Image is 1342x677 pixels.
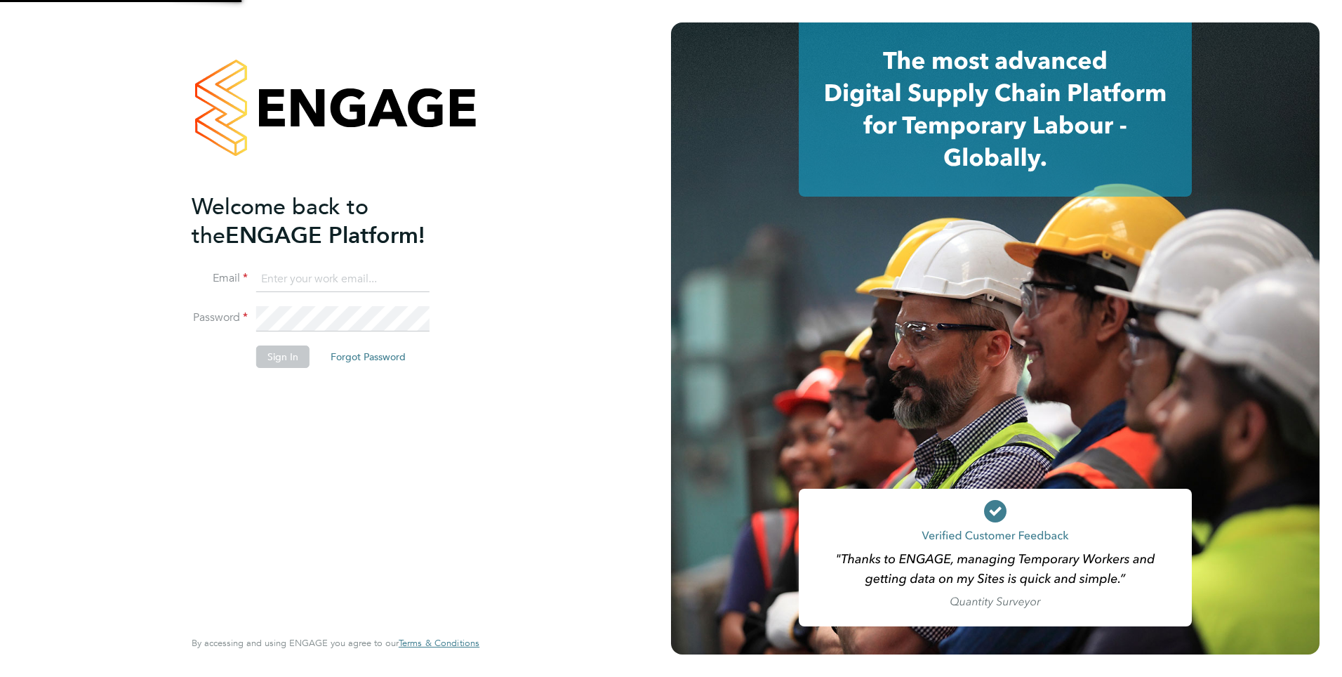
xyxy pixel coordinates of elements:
button: Sign In [256,346,310,368]
button: Forgot Password [319,346,417,368]
input: Enter your work email... [256,267,430,292]
label: Email [192,271,248,286]
label: Password [192,310,248,325]
span: By accessing and using ENGAGE you agree to our [192,637,479,649]
a: Terms & Conditions [399,638,479,649]
h2: ENGAGE Platform! [192,192,465,250]
span: Welcome back to the [192,193,368,249]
